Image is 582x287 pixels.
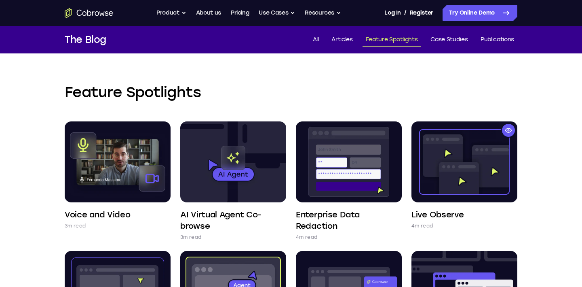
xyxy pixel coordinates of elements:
h4: AI Virtual Agent Co-browse [180,209,286,232]
a: Case Studies [427,33,471,47]
button: Resources [305,5,341,21]
span: / [404,8,407,18]
h1: The Blog [65,32,106,47]
a: Voice and Video 3m read [65,121,171,230]
a: AI Virtual Agent Co-browse 3m read [180,121,286,241]
a: Articles [328,33,356,47]
a: About us [196,5,221,21]
h4: Voice and Video [65,209,131,220]
button: Product [156,5,186,21]
img: AI Virtual Agent Co-browse [180,121,286,202]
h4: Live Observe [411,209,464,220]
a: All [310,33,322,47]
button: Use Cases [259,5,295,21]
a: Live Observe 4m read [411,121,517,230]
a: Publications [477,33,517,47]
p: 3m read [180,233,201,241]
a: Try Online Demo [443,5,517,21]
img: Enterprise Data Redaction [296,121,402,202]
img: Live Observe [411,121,517,202]
a: Enterprise Data Redaction 4m read [296,121,402,241]
h4: Enterprise Data Redaction [296,209,402,232]
h2: Feature Spotlights [65,83,517,102]
p: 3m read [65,222,86,230]
a: Log In [384,5,401,21]
img: Voice and Video [65,121,171,202]
p: 4m read [411,222,433,230]
a: Register [410,5,433,21]
a: Pricing [231,5,249,21]
a: Feature Spotlights [363,33,421,47]
a: Go to the home page [65,8,113,18]
p: 4m read [296,233,317,241]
